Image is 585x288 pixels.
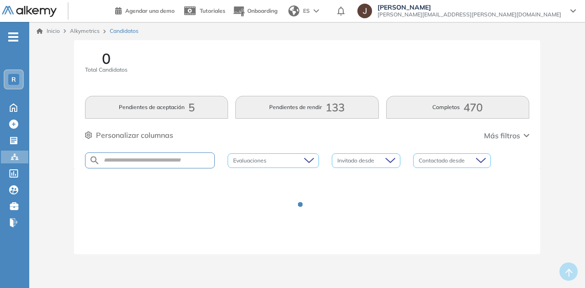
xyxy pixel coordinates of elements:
button: Completos470 [386,96,529,119]
button: Onboarding [233,1,277,21]
span: Candidatos [110,27,138,35]
img: SEARCH_ALT [89,155,100,166]
a: Inicio [37,27,60,35]
img: Logo [2,6,57,17]
button: Más filtros [484,130,529,141]
span: Más filtros [484,130,520,141]
span: [PERSON_NAME][EMAIL_ADDRESS][PERSON_NAME][DOMAIN_NAME] [378,11,561,18]
span: Personalizar columnas [96,130,173,141]
a: Agendar una demo [115,5,175,16]
span: Total Candidatos [85,66,128,74]
span: 0 [102,51,111,66]
span: Alkymetrics [70,27,100,34]
span: ES [303,7,310,15]
img: world [288,5,299,16]
span: [PERSON_NAME] [378,4,561,11]
span: R [11,76,16,83]
button: Pendientes de rendir133 [235,96,378,119]
button: Personalizar columnas [85,130,173,141]
img: arrow [314,9,319,13]
span: Onboarding [247,7,277,14]
button: Pendientes de aceptación5 [85,96,228,119]
i: - [8,36,18,38]
span: Tutoriales [200,7,225,14]
span: Agendar una demo [125,7,175,14]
